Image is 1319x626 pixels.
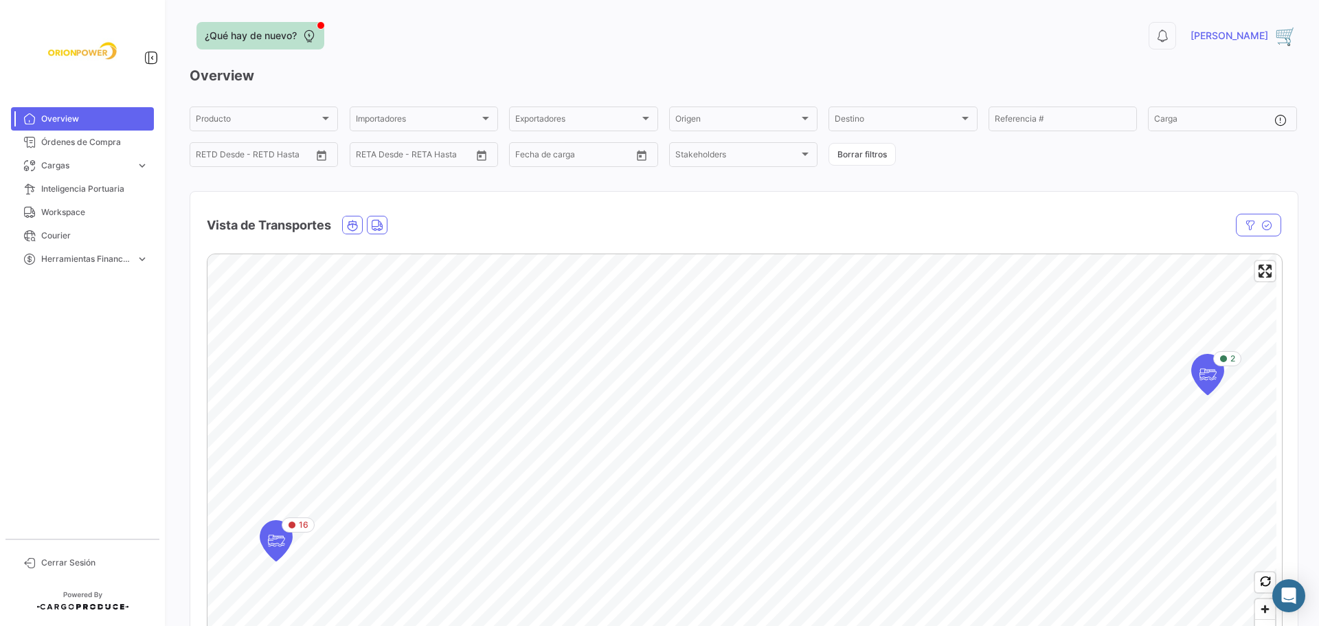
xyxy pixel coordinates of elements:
button: Ocean [343,216,362,234]
span: Herramientas Financieras [41,253,131,265]
span: 2 [1230,353,1235,365]
button: Zoom in [1255,599,1275,619]
span: 16 [299,519,308,531]
input: Desde [356,152,381,161]
div: Abrir Intercom Messenger [1272,579,1305,612]
img: 32(1).png [1275,25,1297,47]
input: Hasta [550,152,605,161]
span: Cargas [41,159,131,172]
span: Importadores [356,116,480,126]
span: Overview [41,113,148,125]
span: expand_more [136,253,148,265]
span: Stakeholders [675,152,799,161]
span: Producto [196,116,319,126]
h3: Overview [190,66,1297,85]
span: Destino [835,116,958,126]
input: Desde [196,152,221,161]
span: Courier [41,230,148,242]
a: Overview [11,107,154,131]
span: Inteligencia Portuaria [41,183,148,195]
h4: Vista de Transportes [207,216,331,235]
button: Open calendar [311,145,332,166]
button: Open calendar [631,145,652,166]
input: Desde [515,152,540,161]
a: Inteligencia Portuaria [11,177,154,201]
span: [PERSON_NAME] [1191,29,1268,43]
a: Órdenes de Compra [11,131,154,154]
span: expand_more [136,159,148,172]
input: Hasta [390,152,445,161]
img: f26a05d0-2fea-4301-a0f6-b8409df5d1eb.jpeg [48,16,117,85]
a: Workspace [11,201,154,224]
span: Workspace [41,206,148,219]
span: ¿Qué hay de nuevo? [205,29,297,43]
div: Map marker [260,520,293,561]
input: Hasta [230,152,285,161]
button: Enter fullscreen [1255,261,1275,281]
button: Borrar filtros [828,143,896,166]
span: Exportadores [515,116,639,126]
button: ¿Qué hay de nuevo? [196,22,324,49]
div: Map marker [1191,354,1224,395]
button: Open calendar [471,145,492,166]
span: Origen [675,116,799,126]
span: Cerrar Sesión [41,557,148,569]
span: Órdenes de Compra [41,136,148,148]
a: Courier [11,224,154,247]
button: Land [368,216,387,234]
